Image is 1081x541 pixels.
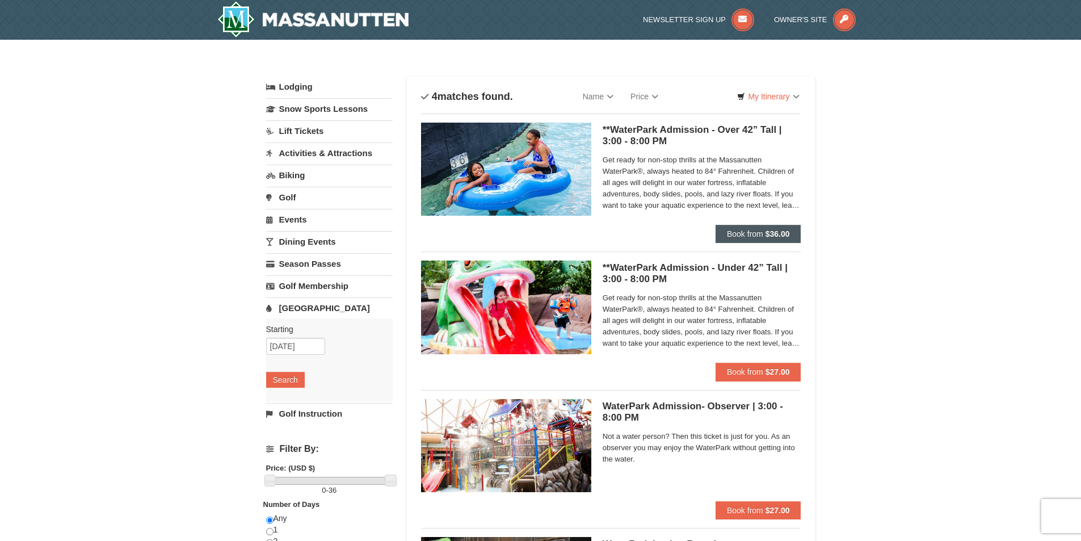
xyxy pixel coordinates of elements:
a: Golf [266,187,393,208]
a: Golf Instruction [266,403,393,424]
strong: Price: (USD $) [266,464,316,472]
a: Snow Sports Lessons [266,98,393,119]
a: Events [266,209,393,230]
h5: **WaterPark Admission - Over 42” Tall | 3:00 - 8:00 PM [603,124,801,147]
img: 6619917-1058-293f39d8.jpg [421,123,591,216]
h4: matches found. [421,91,513,102]
label: - [266,485,393,496]
a: Massanutten Resort [217,1,409,37]
span: Owner's Site [774,15,827,24]
button: Book from $27.00 [716,501,801,519]
span: Get ready for non-stop thrills at the Massanutten WaterPark®, always heated to 84° Fahrenheit. Ch... [603,154,801,211]
span: Book from [727,506,763,515]
strong: $36.00 [765,229,790,238]
h4: Filter By: [266,444,393,454]
a: My Itinerary [730,88,806,105]
button: Search [266,372,305,388]
h5: WaterPark Admission- Observer | 3:00 - 8:00 PM [603,401,801,423]
span: Get ready for non-stop thrills at the Massanutten WaterPark®, always heated to 84° Fahrenheit. Ch... [603,292,801,349]
span: Book from [727,229,763,238]
span: 36 [329,486,337,494]
img: Massanutten Resort Logo [217,1,409,37]
span: Newsletter Sign Up [643,15,726,24]
label: Starting [266,324,384,335]
a: Newsletter Sign Up [643,15,754,24]
a: Golf Membership [266,275,393,296]
a: Name [574,85,622,108]
a: Price [622,85,667,108]
strong: $27.00 [765,367,790,376]
span: Book from [727,367,763,376]
button: Book from $36.00 [716,225,801,243]
span: 4 [432,91,438,102]
span: 0 [322,486,326,494]
a: Lodging [266,77,393,97]
span: Not a water person? Then this ticket is just for you. As an observer you may enjoy the WaterPark ... [603,431,801,465]
h5: **WaterPark Admission - Under 42” Tall | 3:00 - 8:00 PM [603,262,801,285]
a: Dining Events [266,231,393,252]
strong: $27.00 [765,506,790,515]
a: [GEOGRAPHIC_DATA] [266,297,393,318]
button: Book from $27.00 [716,363,801,381]
a: Biking [266,165,393,186]
img: 6619917-1062-d161e022.jpg [421,261,591,354]
a: Lift Tickets [266,120,393,141]
a: Season Passes [266,253,393,274]
strong: Number of Days [263,500,320,509]
img: 6619917-1066-60f46fa6.jpg [421,399,591,492]
a: Owner's Site [774,15,856,24]
a: Activities & Attractions [266,142,393,163]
